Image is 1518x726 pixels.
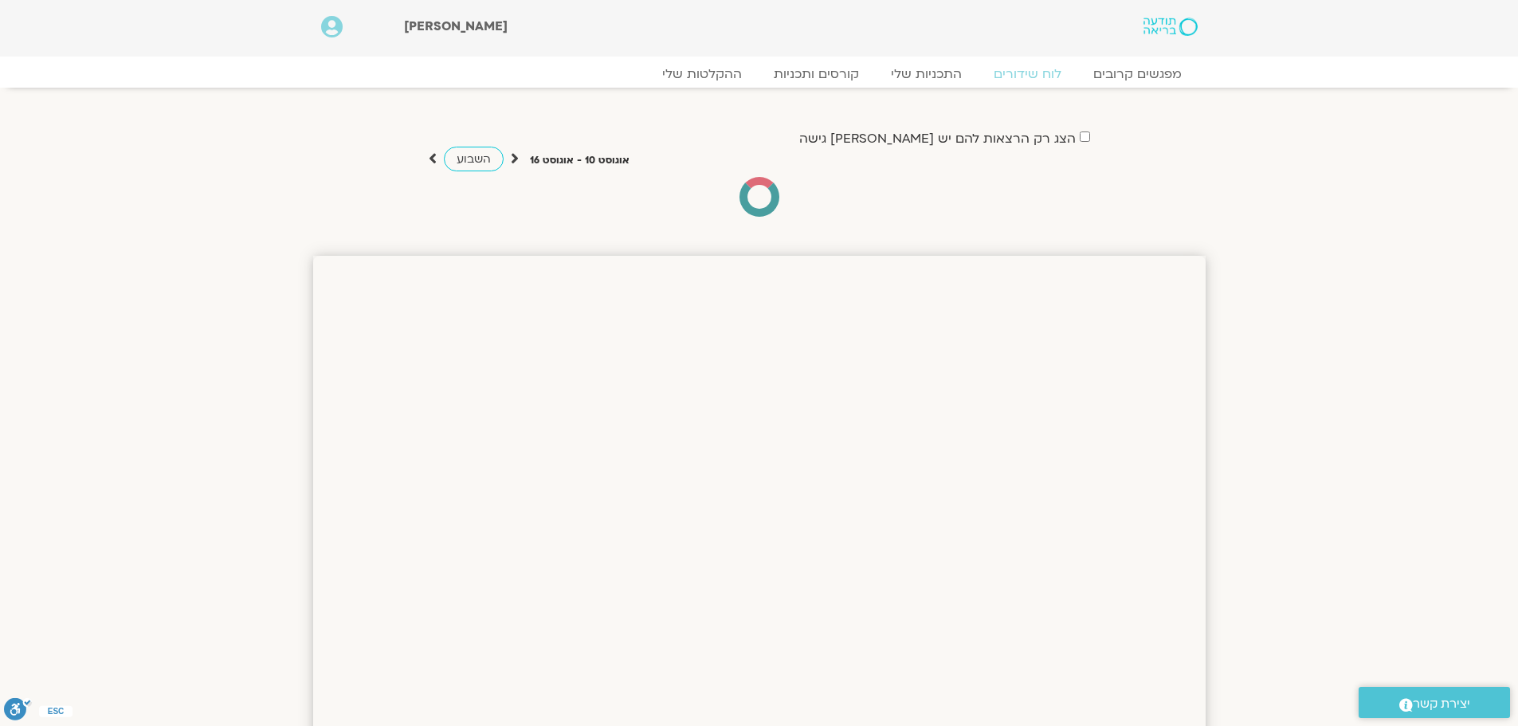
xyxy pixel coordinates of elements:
[646,66,758,82] a: ההקלטות שלי
[321,66,1198,82] nav: Menu
[799,131,1076,146] label: הצג רק הרצאות להם יש [PERSON_NAME] גישה
[978,66,1077,82] a: לוח שידורים
[1077,66,1198,82] a: מפגשים קרובים
[444,147,504,171] a: השבוע
[1359,687,1510,718] a: יצירת קשר
[1413,693,1470,715] span: יצירת קשר
[404,18,508,35] span: [PERSON_NAME]
[758,66,875,82] a: קורסים ותכניות
[530,152,630,169] p: אוגוסט 10 - אוגוסט 16
[457,151,491,167] span: השבוע
[875,66,978,82] a: התכניות שלי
